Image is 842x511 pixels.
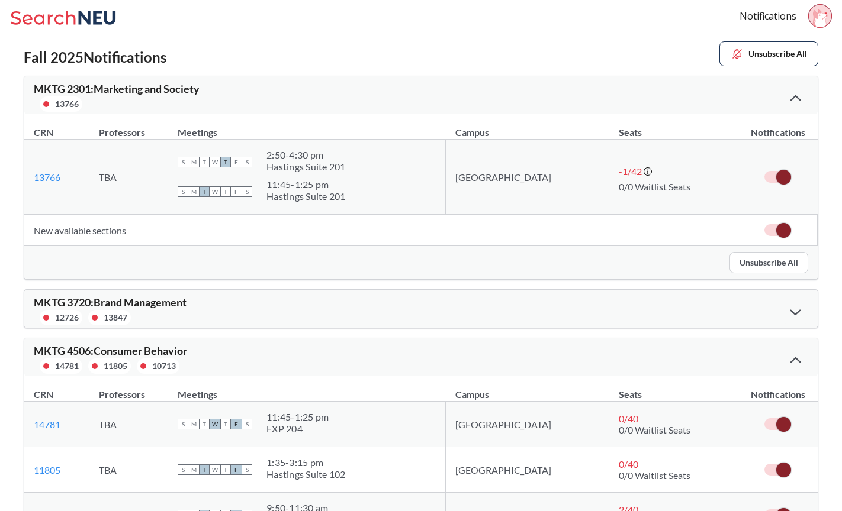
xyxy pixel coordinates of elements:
[242,464,252,475] span: S
[34,419,60,430] a: 14781
[731,47,744,60] img: unsubscribe.svg
[609,376,738,402] th: Seats
[619,181,690,192] span: 0/0 Waitlist Seats
[178,186,188,197] span: S
[231,419,242,429] span: F
[220,157,231,167] span: T
[34,296,187,309] span: MKTG 3720 : Brand Management
[55,360,79,373] div: 14781
[231,186,242,197] span: F
[34,464,60,476] a: 11805
[188,186,199,197] span: M
[188,464,199,475] span: M
[199,157,210,167] span: T
[619,413,638,424] span: 0 / 40
[619,424,690,435] span: 0/0 Waitlist Seats
[242,419,252,429] span: S
[210,186,220,197] span: W
[55,311,79,324] div: 12726
[178,464,188,475] span: S
[738,114,818,140] th: Notifications
[242,186,252,197] span: S
[199,464,210,475] span: T
[104,311,127,324] div: 13847
[24,49,166,66] h2: Fall 2025 Notifications
[188,419,199,429] span: M
[55,98,79,111] div: 13766
[266,423,329,435] div: EXP 204
[220,186,231,197] span: T
[446,140,609,215] td: [GEOGRAPHIC_DATA]
[34,126,53,139] div: CRN
[220,419,231,429] span: T
[446,447,609,493] td: [GEOGRAPHIC_DATA]
[266,468,346,480] div: Hastings Suite 102
[231,464,242,475] span: F
[104,360,127,373] div: 11805
[34,388,53,401] div: CRN
[152,360,176,373] div: 10713
[446,114,609,140] th: Campus
[89,114,168,140] th: Professors
[446,402,609,447] td: [GEOGRAPHIC_DATA]
[89,376,168,402] th: Professors
[740,9,796,22] a: Notifications
[266,190,346,202] div: Hastings Suite 201
[220,464,231,475] span: T
[242,157,252,167] span: S
[24,246,818,279] div: Unsubscribe All
[178,157,188,167] span: S
[609,114,738,140] th: Seats
[266,179,346,190] div: 11:45 - 1:25 pm
[446,376,609,402] th: Campus
[89,447,168,493] td: TBA
[738,376,818,402] th: Notifications
[168,376,446,402] th: Meetings
[188,157,199,167] span: M
[199,186,210,197] span: T
[34,82,200,95] span: MKTG 2301 : Marketing and Society
[619,470,690,481] span: 0/0 Waitlist Seats
[178,419,188,429] span: S
[619,458,638,470] span: 0 / 40
[89,140,168,215] td: TBA
[199,419,210,429] span: T
[210,157,220,167] span: W
[619,166,642,177] span: -1 / 42
[210,419,220,429] span: W
[231,157,242,167] span: F
[266,457,346,468] div: 1:35 - 3:15 pm
[266,161,346,173] div: Hastings Suite 201
[34,344,187,357] span: MKTG 4506 : Consumer Behavior
[34,172,60,183] a: 13766
[729,252,808,273] button: Unsubscribe All
[719,41,818,66] button: Unsubscribe All
[24,215,738,246] td: New available sections
[210,464,220,475] span: W
[89,402,168,447] td: TBA
[168,114,446,140] th: Meetings
[266,149,346,161] div: 2:50 - 4:30 pm
[266,411,329,423] div: 11:45 - 1:25 pm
